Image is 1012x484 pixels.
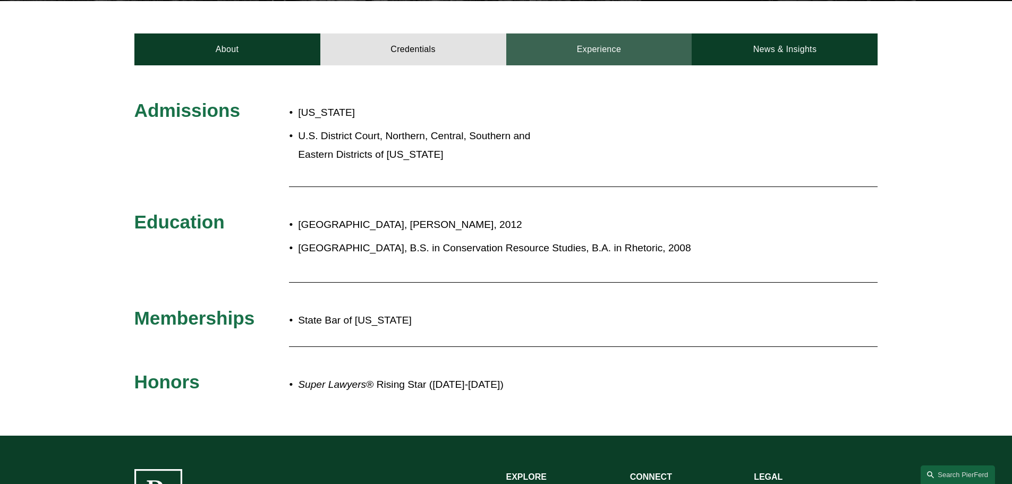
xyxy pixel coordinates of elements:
strong: LEGAL [754,472,783,481]
p: [US_STATE] [298,104,568,122]
strong: EXPLORE [506,472,547,481]
strong: CONNECT [630,472,672,481]
a: About [134,33,320,65]
em: Super Lawyers [298,379,366,390]
p: State Bar of [US_STATE] [298,311,785,330]
p: U.S. District Court, Northern, Central, Southern and Eastern Districts of [US_STATE] [298,127,568,164]
span: Honors [134,371,200,392]
span: Education [134,211,225,232]
p: [GEOGRAPHIC_DATA], B.S. in Conservation Resource Studies, B.A. in Rhetoric, 2008 [298,239,785,258]
span: Admissions [134,100,240,121]
p: [GEOGRAPHIC_DATA], [PERSON_NAME], 2012 [298,216,785,234]
a: Search this site [921,465,995,484]
p: ® Rising Star ([DATE]-[DATE]) [298,376,785,394]
a: Experience [506,33,692,65]
span: Memberships [134,308,255,328]
a: News & Insights [692,33,878,65]
a: Credentials [320,33,506,65]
